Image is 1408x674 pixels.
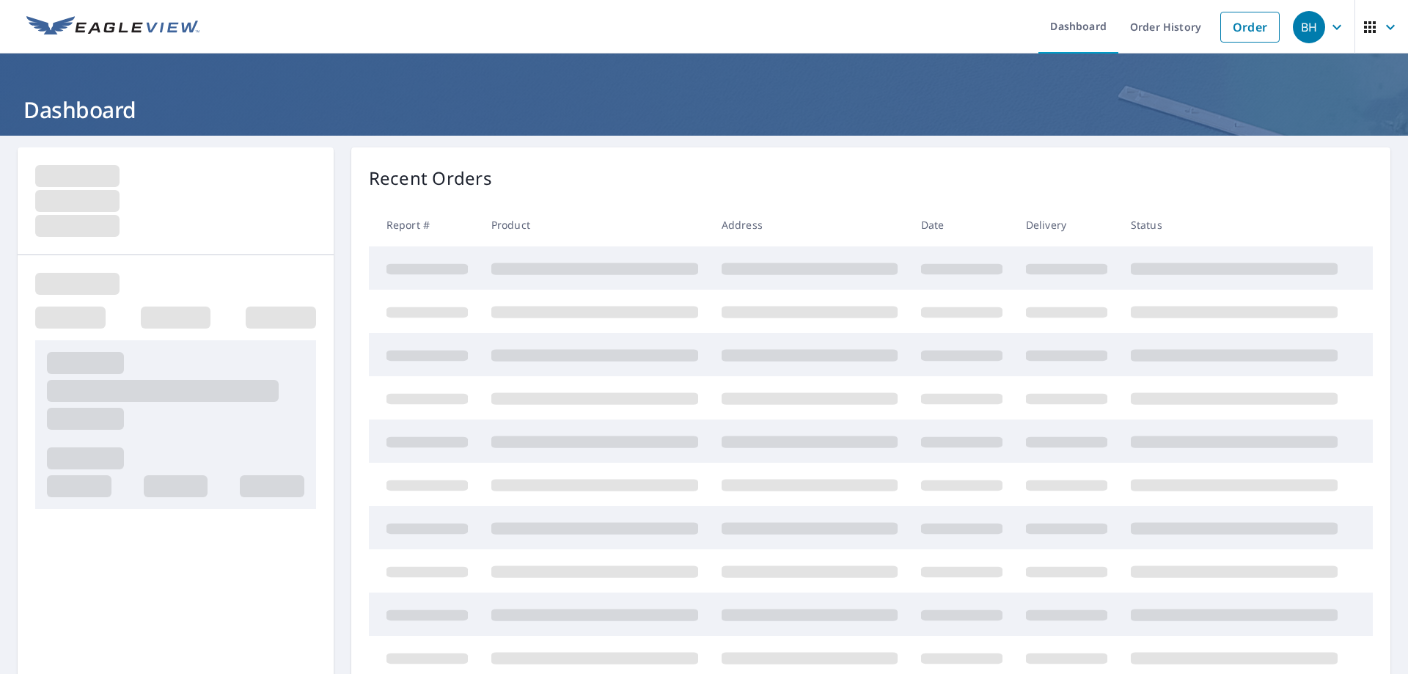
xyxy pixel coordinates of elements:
th: Product [480,203,710,246]
th: Date [909,203,1014,246]
p: Recent Orders [369,165,492,191]
th: Status [1119,203,1349,246]
th: Address [710,203,909,246]
th: Report # [369,203,480,246]
h1: Dashboard [18,95,1390,125]
th: Delivery [1014,203,1119,246]
div: BH [1293,11,1325,43]
a: Order [1220,12,1280,43]
img: EV Logo [26,16,199,38]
